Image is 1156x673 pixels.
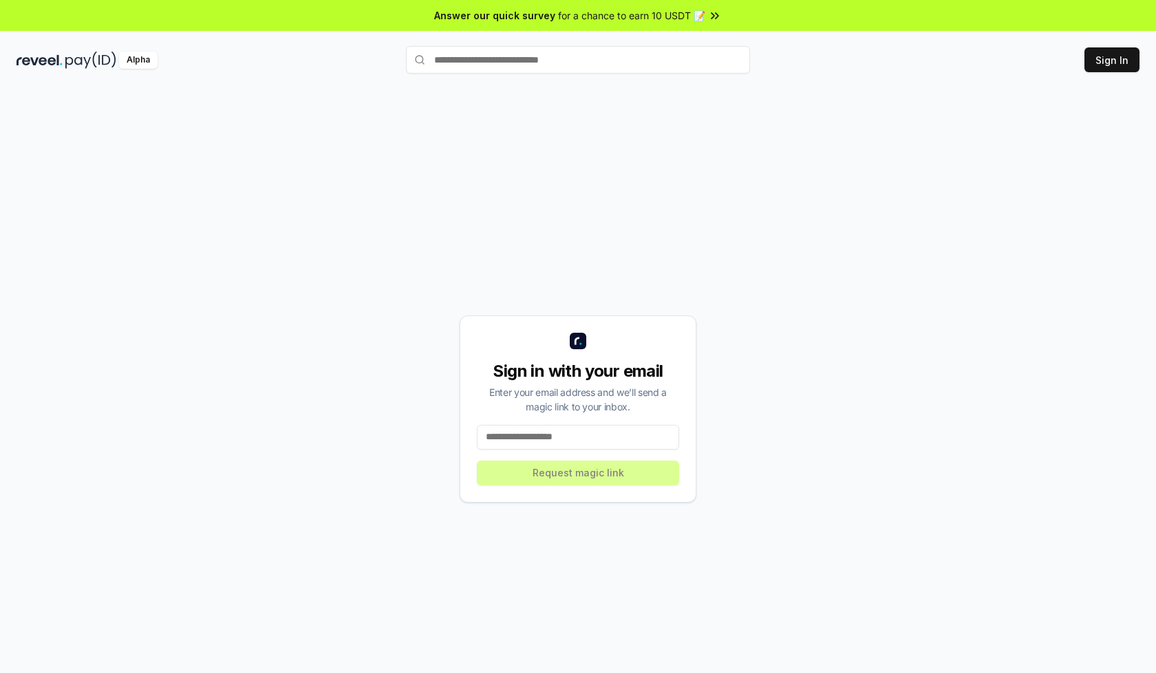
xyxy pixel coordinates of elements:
[558,8,705,23] span: for a chance to earn 10 USDT 📝
[17,52,63,69] img: reveel_dark
[1084,47,1139,72] button: Sign In
[65,52,116,69] img: pay_id
[119,52,158,69] div: Alpha
[570,333,586,349] img: logo_small
[477,360,679,382] div: Sign in with your email
[434,8,555,23] span: Answer our quick survey
[477,385,679,414] div: Enter your email address and we’ll send a magic link to your inbox.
